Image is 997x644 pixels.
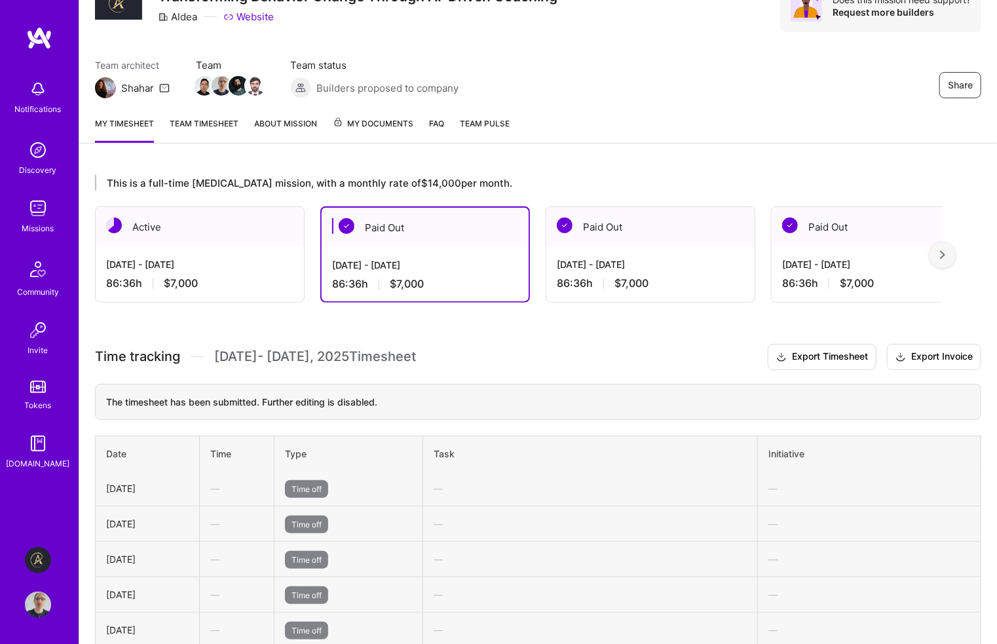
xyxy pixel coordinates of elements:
span: $7,000 [614,276,649,290]
div: Paid Out [772,207,980,247]
div: — [434,517,747,531]
div: This is a full-time [MEDICAL_DATA] mission, with a monthly rate of $14,000 per month. [95,175,943,191]
span: [DATE] - [DATE] , 2025 Timesheet [214,349,416,365]
span: Time off [285,516,328,533]
span: Team Pulse [460,119,510,128]
span: Team architect [95,58,170,72]
img: User Avatar [25,592,51,618]
div: 86:36 h [782,276,969,290]
span: Team [196,58,264,72]
div: — [434,552,747,566]
div: Aldea [158,10,197,24]
div: [DATE] [106,482,189,495]
img: Team Member Avatar [246,76,265,96]
span: Team status [290,58,459,72]
span: $7,000 [840,276,874,290]
i: icon Mail [159,83,170,93]
span: Time off [285,551,328,569]
span: Time off [285,480,328,498]
span: Builders proposed to company [316,81,459,95]
img: bell [25,76,51,102]
th: Initiative [758,436,981,471]
div: The timesheet has been submitted. Further editing is disabled. [95,384,981,420]
div: — [768,588,970,601]
img: Paid Out [557,218,573,233]
img: Team Member Avatar [229,76,248,96]
a: My Documents [333,117,413,143]
div: [DATE] - [DATE] [782,257,969,271]
span: Time off [285,586,328,604]
div: Notifications [15,102,62,116]
a: Aldea: Transforming Behavior Change Through AI-Driven Coaching [22,547,54,573]
th: Type [274,436,423,471]
div: [DOMAIN_NAME] [7,457,70,470]
th: Date [96,436,200,471]
a: Team Member Avatar [247,75,264,97]
div: — [434,482,747,495]
i: icon Download [895,350,906,364]
div: [DATE] - [DATE] [557,257,744,271]
img: guide book [25,430,51,457]
img: Team Architect [95,77,116,98]
div: — [210,482,263,495]
i: icon CompanyGray [158,12,168,22]
i: icon Download [776,350,787,364]
a: Team timesheet [170,117,238,143]
div: [DATE] [106,517,189,531]
img: Paid Out [339,218,354,234]
button: Export Invoice [887,344,981,370]
span: Share [948,79,973,92]
div: [DATE] [106,552,189,566]
div: Paid Out [322,208,529,248]
span: Time off [285,622,328,639]
img: Builders proposed to company [290,77,311,98]
div: — [434,623,747,637]
div: — [210,552,263,566]
th: Task [423,436,757,471]
button: Share [939,72,981,98]
div: Community [17,285,59,299]
div: Invite [28,343,48,357]
div: [DATE] [106,623,189,637]
img: Invite [25,317,51,343]
a: Team Pulse [460,117,510,143]
div: 86:36 h [557,276,744,290]
span: $7,000 [164,276,198,290]
th: Time [200,436,274,471]
a: About Mission [254,117,317,143]
img: tokens [30,381,46,393]
div: Tokens [25,398,52,412]
div: — [768,623,970,637]
a: FAQ [429,117,444,143]
img: Team Member Avatar [195,76,214,96]
div: — [768,482,970,495]
a: Team Member Avatar [196,75,213,97]
div: Shahar [121,81,154,95]
div: Paid Out [546,207,755,247]
img: right [940,250,945,259]
img: Team Member Avatar [212,76,231,96]
div: — [768,552,970,566]
img: Community [22,254,54,285]
button: Export Timesheet [768,344,876,370]
div: — [768,517,970,531]
div: Active [96,207,304,247]
img: discovery [25,137,51,163]
div: 86:36 h [332,277,518,291]
img: Aldea: Transforming Behavior Change Through AI-Driven Coaching [25,547,51,573]
div: — [434,588,747,601]
a: Website [223,10,274,24]
span: My Documents [333,117,413,131]
div: [DATE] - [DATE] [332,258,518,272]
div: [DATE] - [DATE] [106,257,293,271]
div: [DATE] [106,588,189,601]
a: Team Member Avatar [213,75,230,97]
div: — [210,588,263,601]
span: Time tracking [95,349,180,365]
span: $7,000 [390,277,424,291]
div: 86:36 h [106,276,293,290]
div: — [210,623,263,637]
a: User Avatar [22,592,54,618]
div: — [210,517,263,531]
img: Paid Out [782,218,798,233]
